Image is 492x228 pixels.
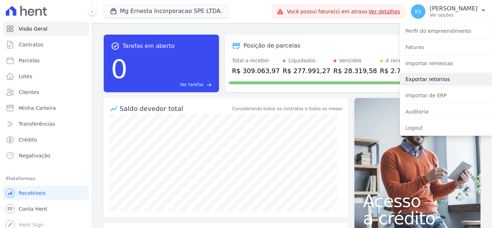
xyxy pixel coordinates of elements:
[19,152,50,159] span: Negativação
[400,57,492,70] a: Importar remessas
[430,5,478,12] p: [PERSON_NAME]
[3,186,89,200] a: Recebíveis
[386,57,410,64] div: A receber
[405,1,492,22] button: KS [PERSON_NAME] Ver opções
[19,104,56,112] span: Minha Carteira
[122,42,175,50] span: Tarefas em aberto
[334,66,377,76] div: R$ 28.319,58
[400,24,492,37] a: Perfil do empreendimento
[339,57,362,64] div: Vencidos
[232,106,343,112] div: Considerando todos os contratos e todos os meses
[19,205,47,213] span: Conta Hent
[19,189,46,197] span: Recebíveis
[415,9,421,14] span: KS
[289,57,316,64] div: Liquidados
[232,57,280,64] div: Total a receber
[3,148,89,163] a: Negativação
[3,202,89,216] a: Conta Hent
[363,192,472,210] span: Acesso
[3,37,89,52] a: Contratos
[363,210,472,227] span: a crédito
[3,85,89,99] a: Clientes
[232,66,280,76] div: R$ 309.063,97
[3,22,89,36] a: Visão Geral
[243,41,300,50] div: Posição de parcelas
[120,104,231,113] div: Saldo devedor total
[6,174,86,183] div: Plataformas
[283,66,331,76] div: R$ 277.991,27
[369,9,401,14] a: Ver detalhes
[380,66,420,76] div: R$ 2.753,12
[19,57,40,64] span: Parcelas
[19,25,48,32] span: Visão Geral
[3,133,89,147] a: Crédito
[430,12,478,18] p: Ver opções
[19,136,37,143] span: Crédito
[3,117,89,131] a: Transferências
[111,42,120,50] span: task_alt
[400,121,492,134] a: Logout
[400,41,492,54] a: Faturas
[104,4,228,18] button: Mg Ernesta Incorporacao SPE LTDA.
[19,41,43,48] span: Contratos
[400,105,492,118] a: Auditoria
[400,89,492,102] a: Importar de ERP
[111,50,128,88] div: 0
[19,89,39,96] span: Clientes
[206,82,212,88] span: east
[130,81,212,88] a: Ver tarefas east
[180,81,203,88] span: Ver tarefas
[19,120,55,128] span: Transferências
[287,8,400,15] span: Você possui fatura(s) em atraso.
[3,69,89,84] a: Lotes
[19,73,32,80] span: Lotes
[3,101,89,115] a: Minha Carteira
[3,53,89,68] a: Parcelas
[400,73,492,86] a: Exportar retornos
